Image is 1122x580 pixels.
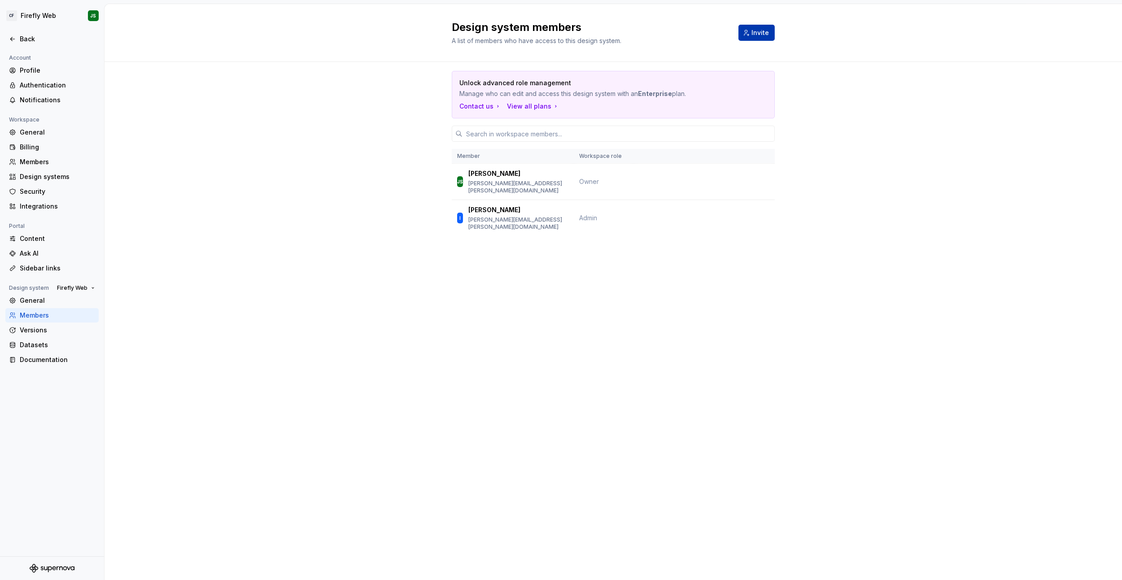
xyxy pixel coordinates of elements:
button: Invite [738,25,775,41]
a: Documentation [5,353,99,367]
div: Workspace [5,114,43,125]
input: Search in workspace members... [463,126,775,142]
th: Workspace role [574,149,634,164]
div: Members [20,157,95,166]
a: Integrations [5,199,99,214]
div: Design systems [20,172,95,181]
span: Admin [579,214,597,222]
a: General [5,125,99,140]
p: [PERSON_NAME] [468,205,520,214]
a: Authentication [5,78,99,92]
p: [PERSON_NAME][EMAIL_ADDRESS][PERSON_NAME][DOMAIN_NAME] [468,216,568,231]
svg: Supernova Logo [30,564,74,573]
a: Datasets [5,338,99,352]
p: [PERSON_NAME][EMAIL_ADDRESS][PERSON_NAME][DOMAIN_NAME] [468,180,568,194]
a: Notifications [5,93,99,107]
b: Enterprise [638,90,672,97]
span: Owner [579,178,599,185]
div: Content [20,234,95,243]
button: CFFirefly WebJS [2,6,102,26]
div: Portal [5,221,28,231]
div: Security [20,187,95,196]
a: Security [5,184,99,199]
div: Sidebar links [20,264,95,273]
div: Firefly Web [21,11,56,20]
p: Manage who can edit and access this design system with an plan. [459,89,704,98]
div: JS [91,12,96,19]
button: View all plans [507,102,559,111]
div: JS [457,177,463,186]
div: General [20,296,95,305]
div: I [459,214,461,222]
div: Ask AI [20,249,95,258]
div: Versions [20,326,95,335]
div: Documentation [20,355,95,364]
div: Design system [5,283,52,293]
div: Billing [20,143,95,152]
a: Sidebar links [5,261,99,275]
a: Billing [5,140,99,154]
h2: Design system members [452,20,728,35]
a: Design systems [5,170,99,184]
a: Versions [5,323,99,337]
a: Content [5,231,99,246]
div: Members [20,311,95,320]
a: Back [5,32,99,46]
div: CF [6,10,17,21]
a: Ask AI [5,246,99,261]
div: Back [20,35,95,44]
span: A list of members who have access to this design system. [452,37,621,44]
a: General [5,293,99,308]
a: Profile [5,63,99,78]
a: Contact us [459,102,502,111]
a: Members [5,308,99,323]
a: Members [5,155,99,169]
div: Datasets [20,340,95,349]
th: Member [452,149,574,164]
div: Account [5,52,35,63]
div: Profile [20,66,95,75]
div: Integrations [20,202,95,211]
div: General [20,128,95,137]
p: [PERSON_NAME] [468,169,520,178]
div: Notifications [20,96,95,105]
p: Unlock advanced role management [459,78,704,87]
span: Firefly Web [57,284,87,292]
div: Authentication [20,81,95,90]
span: Invite [751,28,769,37]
